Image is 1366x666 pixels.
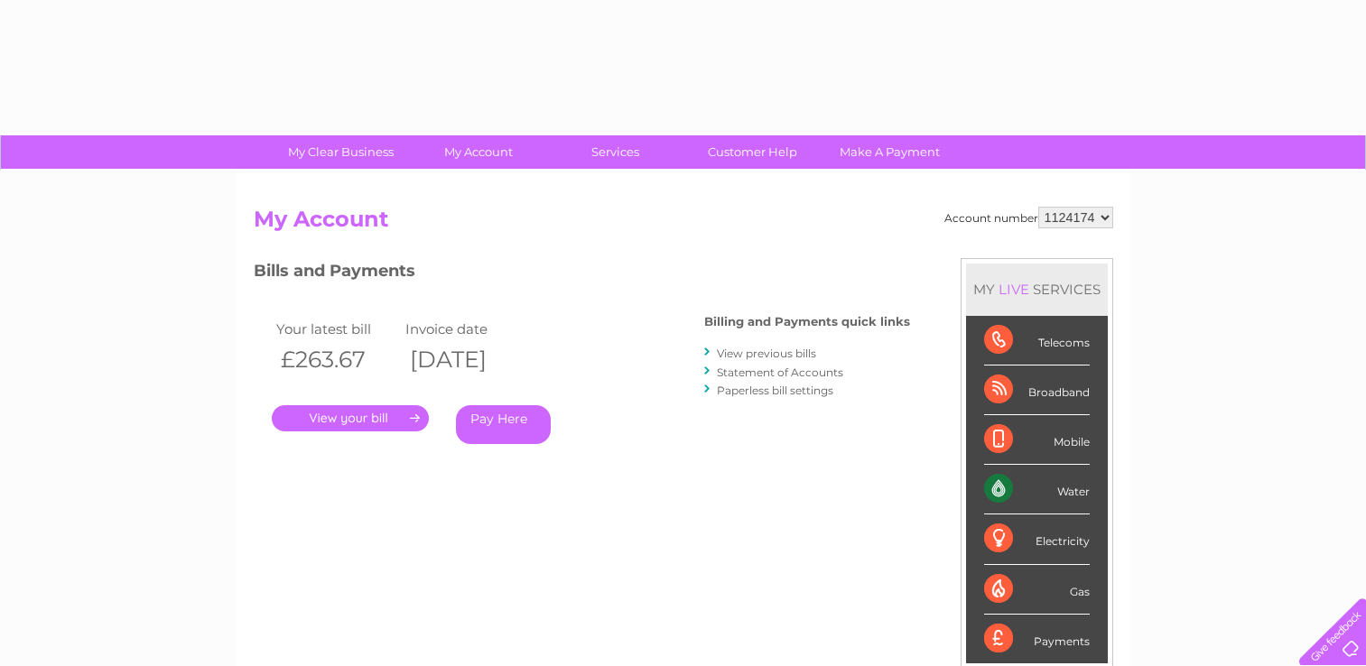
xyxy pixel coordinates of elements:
[254,207,1113,241] h2: My Account
[984,514,1090,564] div: Electricity
[266,135,415,169] a: My Clear Business
[717,347,816,360] a: View previous bills
[678,135,827,169] a: Customer Help
[272,341,402,378] th: £263.67
[404,135,553,169] a: My Account
[966,264,1108,315] div: MY SERVICES
[704,315,910,328] h4: Billing and Payments quick links
[984,316,1090,365] div: Telecoms
[541,135,690,169] a: Services
[456,405,551,444] a: Pay Here
[984,415,1090,465] div: Mobile
[401,317,531,341] td: Invoice date
[944,207,1113,228] div: Account number
[984,365,1090,415] div: Broadband
[717,365,843,379] a: Statement of Accounts
[254,258,910,290] h3: Bills and Payments
[815,135,964,169] a: Make A Payment
[272,317,402,341] td: Your latest bill
[401,341,531,378] th: [DATE]
[984,465,1090,514] div: Water
[984,615,1090,663] div: Payments
[995,281,1033,298] div: LIVE
[272,405,429,431] a: .
[984,565,1090,615] div: Gas
[717,384,833,397] a: Paperless bill settings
